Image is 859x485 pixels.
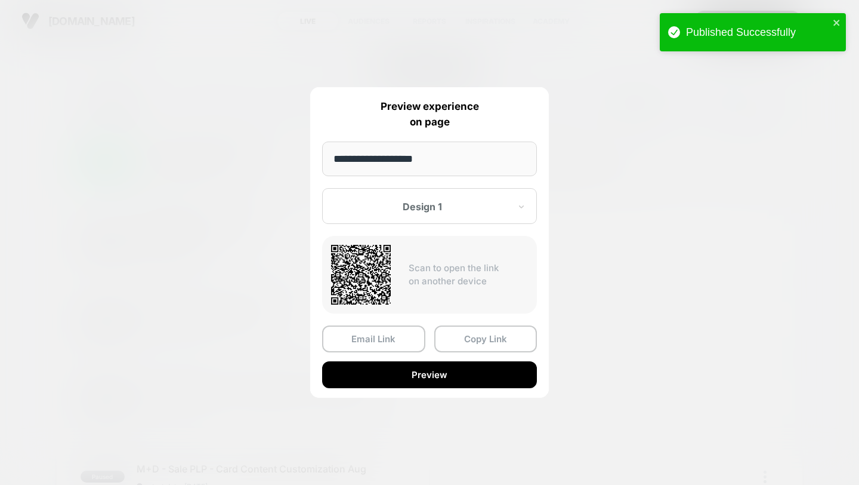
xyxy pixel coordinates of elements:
button: Copy Link [434,326,537,352]
button: Email Link [322,326,425,352]
div: Published Successfully [686,26,829,39]
p: Scan to open the link on another device [409,262,528,288]
p: Preview experience on page [322,99,537,130]
button: close [833,18,841,29]
button: Preview [322,361,537,388]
